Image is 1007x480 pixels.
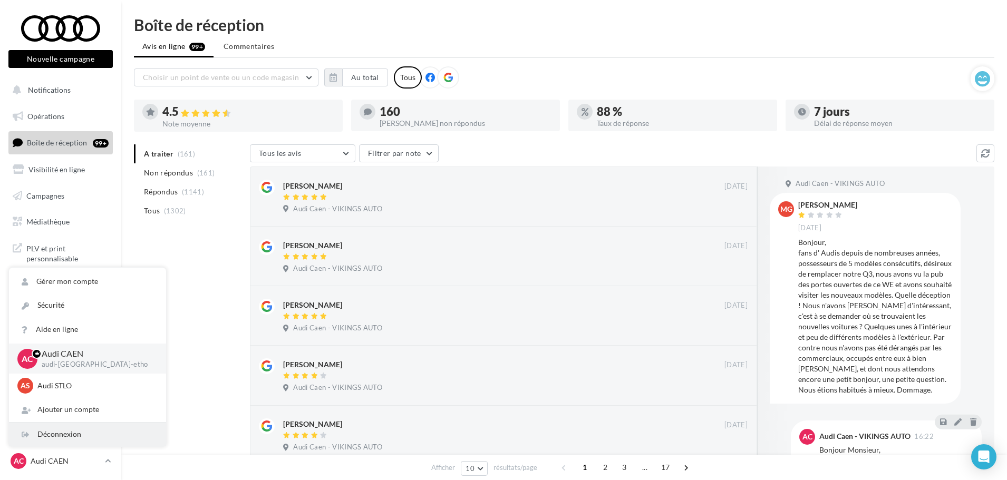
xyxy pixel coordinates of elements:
[597,106,769,117] div: 88 %
[724,241,748,251] span: [DATE]
[144,187,178,197] span: Répondus
[144,205,160,216] span: Tous
[819,433,911,440] div: Audi Caen - VIKINGS AUTO
[798,201,857,209] div: [PERSON_NAME]
[293,204,382,214] span: Audi Caen - VIKINGS AUTO
[724,360,748,370] span: [DATE]
[342,68,388,86] button: Au total
[971,444,996,469] div: Open Intercom Messenger
[814,120,986,127] div: Délai de réponse moyen
[164,207,186,215] span: (1302)
[26,217,70,226] span: Médiathèque
[259,149,302,158] span: Tous les avis
[283,359,342,370] div: [PERSON_NAME]
[42,360,149,369] p: audi-[GEOGRAPHIC_DATA]-etho
[724,301,748,310] span: [DATE]
[616,459,633,476] span: 3
[914,433,934,440] span: 16:22
[134,17,994,33] div: Boîte de réception
[431,463,455,473] span: Afficher
[27,138,87,147] span: Boîte de réception
[380,120,551,127] div: [PERSON_NAME] non répondus
[6,211,115,233] a: Médiathèque
[224,41,274,52] span: Commentaires
[597,459,614,476] span: 2
[576,459,593,476] span: 1
[293,443,382,452] span: Audi Caen - VIKINGS AUTO
[6,105,115,128] a: Opérations
[724,182,748,191] span: [DATE]
[283,181,342,191] div: [PERSON_NAME]
[283,240,342,251] div: [PERSON_NAME]
[6,159,115,181] a: Visibilité en ligne
[324,68,388,86] button: Au total
[6,185,115,207] a: Campagnes
[93,139,109,148] div: 99+
[293,383,382,393] span: Audi Caen - VIKINGS AUTO
[657,459,674,476] span: 17
[9,293,166,317] a: Sécurité
[359,144,439,162] button: Filtrer par note
[466,464,475,473] span: 10
[28,85,71,94] span: Notifications
[802,432,812,442] span: AC
[144,168,193,178] span: Non répondus
[22,352,33,365] span: AC
[37,380,153,391] p: Audi STLO
[26,191,64,200] span: Campagnes
[21,380,30,391] span: AS
[493,463,537,473] span: résultats/page
[42,348,149,360] p: Audi CAEN
[26,241,109,264] span: PLV et print personnalisable
[6,237,115,268] a: PLV et print personnalisable
[636,459,653,476] span: ...
[380,106,551,117] div: 160
[14,456,24,466] span: AC
[8,451,113,471] a: AC Audi CAEN
[8,50,113,68] button: Nouvelle campagne
[162,120,334,128] div: Note moyenne
[796,179,885,189] span: Audi Caen - VIKINGS AUTO
[798,237,952,395] div: Bonjour, fans d' Audis depuis de nombreuses années, possesseurs de 5 modèles consécutifs, désireu...
[31,456,101,466] p: Audi CAEN
[724,420,748,430] span: [DATE]
[780,204,792,214] span: MG
[6,79,111,101] button: Notifications
[461,461,488,476] button: 10
[9,423,166,446] div: Déconnexion
[283,419,342,429] div: [PERSON_NAME]
[293,264,382,273] span: Audi Caen - VIKINGS AUTO
[250,144,355,162] button: Tous les avis
[814,106,986,117] div: 7 jours
[798,223,821,233] span: [DATE]
[9,318,166,341] a: Aide en ligne
[293,324,382,333] span: Audi Caen - VIKINGS AUTO
[28,165,85,174] span: Visibilité en ligne
[394,66,422,89] div: Tous
[9,270,166,293] a: Gérer mon compte
[6,131,115,154] a: Boîte de réception99+
[162,106,334,118] div: 4.5
[27,112,64,121] span: Opérations
[597,120,769,127] div: Taux de réponse
[9,398,166,422] div: Ajouter un compte
[283,300,342,310] div: [PERSON_NAME]
[197,169,215,177] span: (161)
[143,73,299,82] span: Choisir un point de vente ou un code magasin
[182,188,204,196] span: (1141)
[134,68,318,86] button: Choisir un point de vente ou un code magasin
